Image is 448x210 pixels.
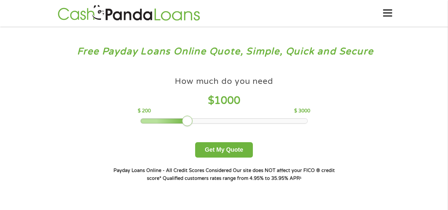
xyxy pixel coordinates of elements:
p: $ 3000 [294,107,310,115]
h3: Free Payday Loans Online Quote, Simple, Quick and Secure [19,46,429,58]
button: Get My Quote [195,142,253,158]
h4: How much do you need [175,76,273,87]
p: $ 200 [138,107,151,115]
strong: Our site does NOT affect your FICO ® credit score* [147,168,335,181]
span: 1000 [214,94,240,107]
h4: $ [138,94,310,107]
img: GetLoanNow Logo [56,4,202,23]
strong: Qualified customers rates range from 4.95% to 35.95% APR¹ [163,176,301,181]
strong: Payday Loans Online - All Credit Scores Considered [113,168,232,173]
